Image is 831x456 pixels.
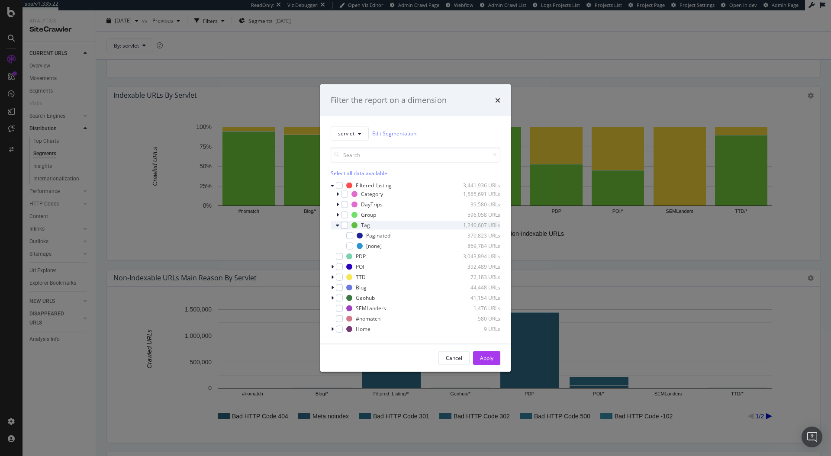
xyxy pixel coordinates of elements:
div: 392,489 URLs [458,263,500,270]
div: 869,784 URLs [458,242,500,250]
div: 580 URLs [458,315,500,322]
div: 1,476 URLs [458,305,500,312]
div: SEMLanders [356,305,386,312]
div: Geohub [356,294,375,302]
div: Home [356,325,370,333]
div: Paginated [366,232,390,239]
div: 9 URLs [458,325,500,333]
div: Filter the report on a dimension [331,95,447,106]
button: Cancel [438,351,470,365]
button: Apply [473,351,500,365]
div: 41,154 URLs [458,294,500,302]
div: 596,058 URLs [458,211,500,218]
div: Open Intercom Messenger [802,427,822,447]
input: Search [331,147,500,162]
div: 72,183 URLs [458,273,500,281]
div: Filtered_Listing [356,182,392,189]
button: servlet [331,126,369,140]
div: Cancel [446,354,462,362]
div: times [495,95,500,106]
span: servlet [338,130,354,137]
div: [none] [366,242,382,250]
div: 3,043,894 URLs [458,253,500,260]
div: #nomatch [356,315,380,322]
div: modal [320,84,511,372]
div: Group [361,211,376,218]
div: PDP [356,253,366,260]
a: Edit Segmentation [372,129,416,138]
div: 3,441,936 URLs [458,182,500,189]
div: TTD [356,273,366,281]
div: POI [356,263,364,270]
div: Select all data available [331,169,500,177]
div: Blog [356,284,367,291]
div: 370,823 URLs [458,232,500,239]
div: Tag [361,222,370,229]
div: 44,448 URLs [458,284,500,291]
div: 1,240,607 URLs [458,222,500,229]
div: Category [361,190,383,198]
div: Apply [480,354,493,362]
div: 39,580 URLs [458,201,500,208]
div: 1,565,691 URLs [458,190,500,198]
div: DayTrips [361,201,383,208]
